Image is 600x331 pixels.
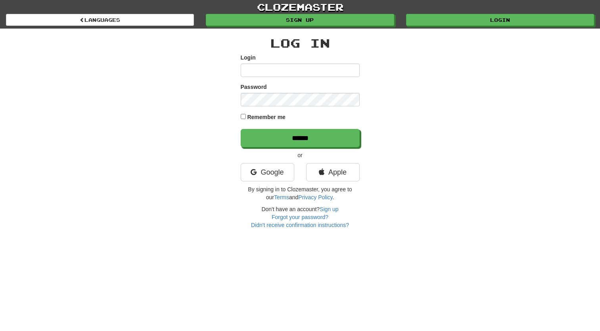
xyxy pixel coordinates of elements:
a: Google [241,163,294,181]
a: Privacy Policy [298,194,332,200]
a: Sign up [206,14,394,26]
a: Languages [6,14,194,26]
a: Apple [306,163,360,181]
a: Terms [274,194,289,200]
p: or [241,151,360,159]
a: Didn't receive confirmation instructions? [251,222,349,228]
a: Login [406,14,594,26]
p: By signing in to Clozemaster, you agree to our and . [241,185,360,201]
label: Login [241,54,256,62]
label: Password [241,83,267,91]
h2: Log In [241,37,360,50]
a: Sign up [320,206,338,212]
div: Don't have an account? [241,205,360,229]
a: Forgot your password? [272,214,328,220]
label: Remember me [247,113,286,121]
